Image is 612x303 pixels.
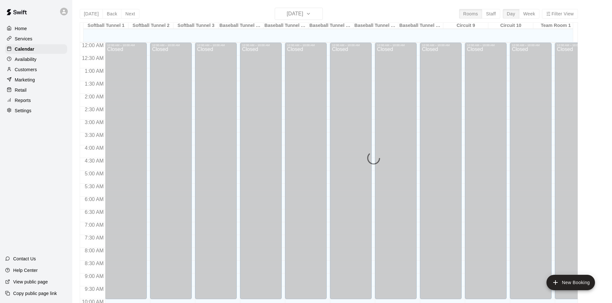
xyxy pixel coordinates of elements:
[375,43,417,299] div: 12:00 AM – 10:00 AM: Closed
[83,274,105,279] span: 9:00 AM
[512,47,550,301] div: Closed
[13,290,57,297] p: Copy public page link
[83,235,105,240] span: 7:30 AM
[83,68,105,74] span: 1:00 AM
[557,47,595,301] div: Closed
[443,23,488,29] div: Circuit 9
[152,47,190,301] div: Closed
[15,107,31,114] p: Settings
[150,43,192,299] div: 12:00 AM – 10:00 AM: Closed
[287,47,325,301] div: Closed
[5,65,67,74] a: Customers
[83,120,105,125] span: 3:00 AM
[83,261,105,266] span: 8:30 AM
[15,97,31,104] p: Reports
[5,55,67,64] a: Availability
[467,44,505,47] div: 12:00 AM – 10:00 AM
[242,44,280,47] div: 12:00 AM – 10:00 AM
[5,85,67,95] a: Retail
[83,81,105,87] span: 1:30 AM
[15,46,34,52] p: Calendar
[83,132,105,138] span: 3:30 AM
[83,158,105,164] span: 4:30 AM
[353,23,398,29] div: Baseball Tunnel 7 (Mound/Machine)
[422,47,460,301] div: Closed
[467,47,505,301] div: Closed
[173,23,218,29] div: Softball Tunnel 3
[13,256,36,262] p: Contact Us
[107,47,145,301] div: Closed
[83,286,105,292] span: 9:30 AM
[197,47,235,301] div: Closed
[83,209,105,215] span: 6:30 AM
[83,145,105,151] span: 4:00 AM
[83,94,105,99] span: 2:00 AM
[15,25,27,32] p: Home
[398,23,443,29] div: Baseball Tunnel 8 (Mound)
[557,44,595,47] div: 12:00 AM – 10:00 AM
[83,222,105,228] span: 7:00 AM
[546,275,595,290] button: add
[512,44,550,47] div: 12:00 AM – 10:00 AM
[377,47,415,301] div: Closed
[80,55,105,61] span: 12:30 AM
[5,34,67,44] a: Services
[242,47,280,301] div: Closed
[377,44,415,47] div: 12:00 AM – 10:00 AM
[83,248,105,253] span: 8:00 AM
[422,44,460,47] div: 12:00 AM – 10:00 AM
[15,36,32,42] p: Services
[197,44,235,47] div: 12:00 AM – 10:00 AM
[5,106,67,115] a: Settings
[15,87,27,93] p: Retail
[80,43,105,48] span: 12:00 AM
[330,43,372,299] div: 12:00 AM – 10:00 AM: Closed
[285,43,327,299] div: 12:00 AM – 10:00 AM: Closed
[308,23,353,29] div: Baseball Tunnel 6 (Machine)
[533,23,578,29] div: Team Room 1
[510,43,552,299] div: 12:00 AM – 10:00 AM: Closed
[5,75,67,85] a: Marketing
[5,24,67,33] a: Home
[107,44,145,47] div: 12:00 AM – 10:00 AM
[218,23,263,29] div: Baseball Tunnel 4 (Machine)
[15,56,37,63] p: Availability
[240,43,282,299] div: 12:00 AM – 10:00 AM: Closed
[152,44,190,47] div: 12:00 AM – 10:00 AM
[129,23,173,29] div: Softball Tunnel 2
[488,23,533,29] div: Circuit 10
[555,43,597,299] div: 12:00 AM – 10:00 AM: Closed
[332,47,370,301] div: Closed
[263,23,308,29] div: Baseball Tunnel 5 (Machine)
[83,197,105,202] span: 6:00 AM
[13,267,38,274] p: Help Center
[420,43,462,299] div: 12:00 AM – 10:00 AM: Closed
[83,107,105,112] span: 2:30 AM
[5,44,67,54] a: Calendar
[332,44,370,47] div: 12:00 AM – 10:00 AM
[13,279,48,285] p: View public page
[84,23,129,29] div: Softball Tunnel 1
[195,43,237,299] div: 12:00 AM – 10:00 AM: Closed
[83,184,105,189] span: 5:30 AM
[15,66,37,73] p: Customers
[83,171,105,176] span: 5:00 AM
[287,44,325,47] div: 12:00 AM – 10:00 AM
[105,43,147,299] div: 12:00 AM – 10:00 AM: Closed
[15,77,35,83] p: Marketing
[465,43,507,299] div: 12:00 AM – 10:00 AM: Closed
[5,96,67,105] a: Reports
